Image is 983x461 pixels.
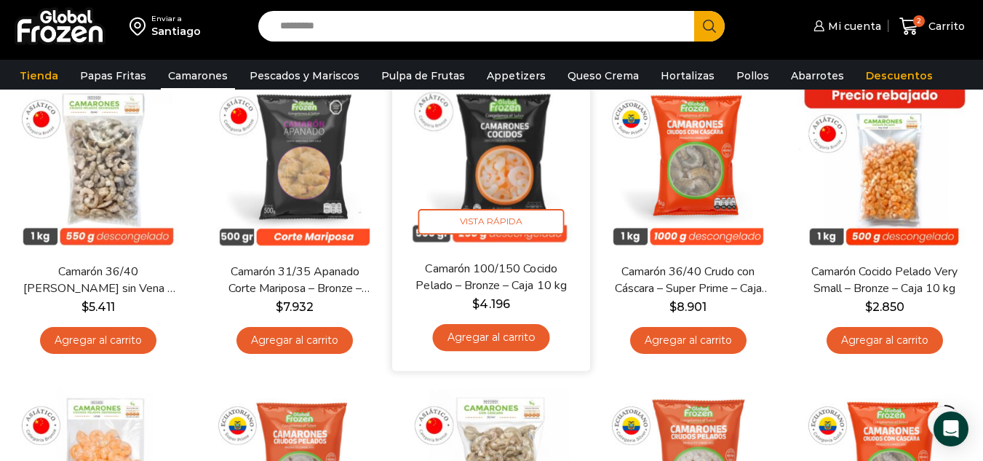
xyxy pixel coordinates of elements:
a: Camarón 100/150 Cocido Pelado – Bronze – Caja 10 kg [413,260,571,294]
div: Santiago [151,24,201,39]
a: Pescados y Mariscos [242,62,367,90]
div: Enviar a [151,14,201,24]
a: Pulpa de Frutas [374,62,472,90]
span: 2 [913,15,925,27]
a: Mi cuenta [810,12,881,41]
a: Hortalizas [653,62,722,90]
span: Mi cuenta [824,19,881,34]
span: $ [865,300,872,314]
a: Appetizers [479,62,553,90]
a: Pollos [729,62,776,90]
span: $ [473,297,480,311]
span: $ [669,300,677,314]
a: Camarón Cocido Pelado Very Small – Bronze – Caja 10 kg [806,264,963,297]
div: Open Intercom Messenger [934,411,968,446]
span: $ [81,300,89,314]
a: Agregar al carrito: “Camarón 36/40 Crudo Pelado sin Vena - Bronze - Caja 10 kg” [40,327,156,354]
span: Carrito [925,19,965,34]
bdi: 7.932 [276,300,314,314]
a: Agregar al carrito: “Camarón 36/40 Crudo con Cáscara - Super Prime - Caja 10 kg” [630,327,747,354]
a: Papas Fritas [73,62,154,90]
a: Descuentos [859,62,940,90]
a: Camarón 36/40 [PERSON_NAME] sin Vena – Bronze – Caja 10 kg [20,264,177,297]
button: Search button [694,11,725,42]
bdi: 4.196 [473,297,510,311]
a: Camarón 31/35 Apanado Corte Mariposa – Bronze – Caja 5 kg [216,264,373,297]
img: address-field-icon.svg [130,14,151,39]
bdi: 5.411 [81,300,115,314]
a: Agregar al carrito: “Camarón 100/150 Cocido Pelado - Bronze - Caja 10 kg” [433,324,550,351]
a: Abarrotes [784,62,851,90]
span: $ [276,300,283,314]
bdi: 8.901 [669,300,707,314]
a: Camarones [161,62,235,90]
bdi: 2.850 [865,300,904,314]
a: 2 Carrito [896,9,968,44]
a: Tienda [12,62,65,90]
a: Agregar al carrito: “Camarón 31/35 Apanado Corte Mariposa - Bronze - Caja 5 kg” [236,327,353,354]
a: Queso Crema [560,62,646,90]
a: Camarón 36/40 Crudo con Cáscara – Super Prime – Caja 10 kg [610,264,767,297]
span: Vista Rápida [418,209,565,235]
a: Agregar al carrito: “Camarón Cocido Pelado Very Small - Bronze - Caja 10 kg” [827,327,943,354]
